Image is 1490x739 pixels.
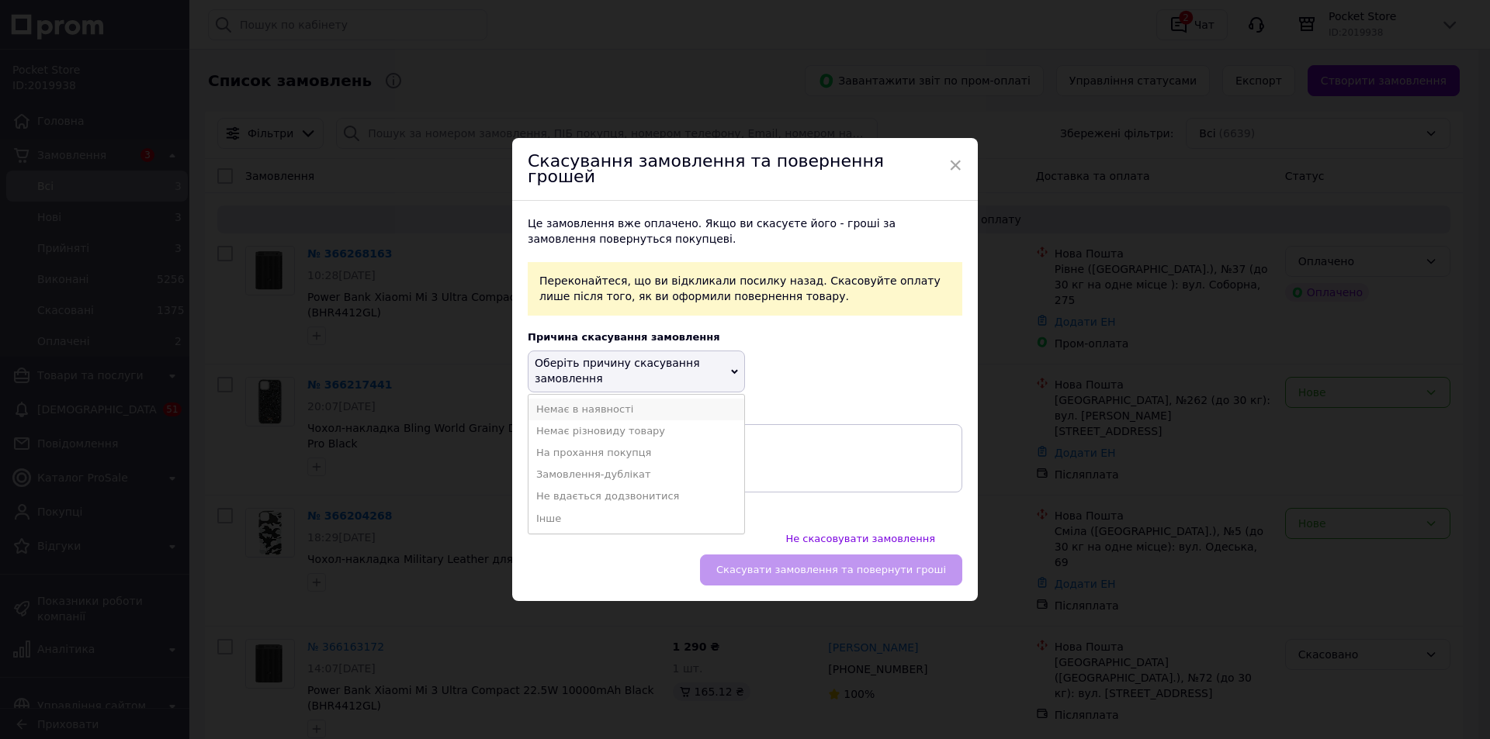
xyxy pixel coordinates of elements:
div: Додатковий коментар [528,405,962,416]
button: Не скасовувати замовлення [769,523,951,554]
span: Не скасовувати замовлення [785,533,935,544]
div: Причина скасування замовлення [528,331,962,343]
li: Немає різновиду товару [528,420,744,442]
div: Залишилось символів: 255 [528,498,962,508]
li: На прохання покупця [528,442,744,464]
li: Немає в наявності [528,399,744,420]
div: Переконайтеся, що ви відкликали посилку назад. Скасовуйте оплату лише після того, як ви оформили ... [528,262,962,316]
span: × [948,152,962,178]
span: Оберіть причину скасування замовлення [535,357,700,385]
li: Замовлення-дублікат [528,464,744,485]
div: Це замовлення вже оплачено. Якщо ви скасуєте його - гроші за замовлення повернуться покупцеві. [528,216,962,247]
li: Не вдається додзвонитися [528,485,744,507]
li: Інше [528,508,744,530]
div: Скасування замовлення та повернення грошей [512,138,978,201]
